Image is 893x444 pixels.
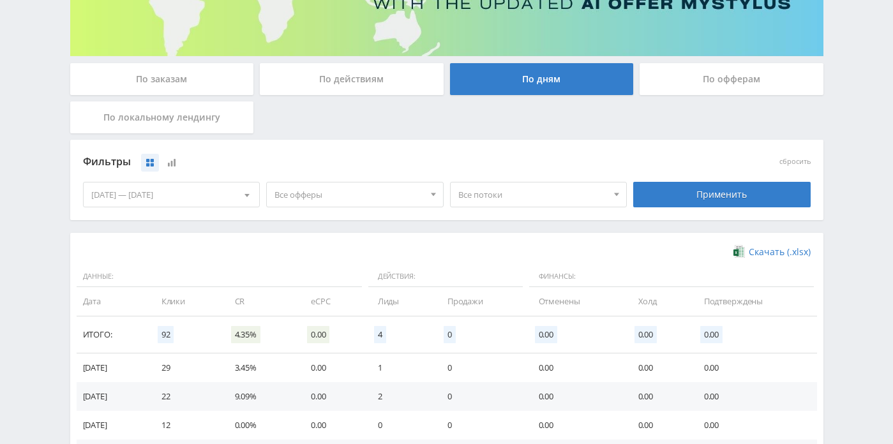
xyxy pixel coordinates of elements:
[435,382,526,411] td: 0
[526,382,626,411] td: 0.00
[435,353,526,382] td: 0
[77,411,149,440] td: [DATE]
[222,287,298,316] td: CR
[633,182,811,207] div: Применить
[365,287,435,316] td: Лиды
[626,353,691,382] td: 0.00
[435,411,526,440] td: 0
[70,63,254,95] div: По заказам
[733,245,744,258] img: xlsx
[368,266,523,288] span: Действия:
[749,247,811,257] span: Скачать (.xlsx)
[526,353,626,382] td: 0.00
[626,382,691,411] td: 0.00
[444,326,456,343] span: 0
[149,411,222,440] td: 12
[640,63,823,95] div: По офферам
[450,63,634,95] div: По дням
[222,382,298,411] td: 9.09%
[691,353,817,382] td: 0.00
[634,326,657,343] span: 0.00
[535,326,557,343] span: 0.00
[298,353,365,382] td: 0.00
[435,287,526,316] td: Продажи
[298,382,365,411] td: 0.00
[77,316,149,353] td: Итого:
[222,353,298,382] td: 3.45%
[526,411,626,440] td: 0.00
[307,326,329,343] span: 0.00
[626,411,691,440] td: 0.00
[458,182,608,207] span: Все потоки
[84,182,260,207] div: [DATE] — [DATE]
[77,382,149,411] td: [DATE]
[231,326,260,343] span: 4.35%
[77,287,149,316] td: Дата
[700,326,723,343] span: 0.00
[365,411,435,440] td: 0
[529,266,814,288] span: Финансы:
[149,353,222,382] td: 29
[77,266,362,288] span: Данные:
[158,326,174,343] span: 92
[779,158,811,166] button: сбросить
[691,382,817,411] td: 0.00
[374,326,386,343] span: 4
[626,287,691,316] td: Холд
[691,411,817,440] td: 0.00
[222,411,298,440] td: 0.00%
[298,287,365,316] td: eCPC
[149,382,222,411] td: 22
[298,411,365,440] td: 0.00
[83,152,627,172] div: Фильтры
[691,287,817,316] td: Подтверждены
[149,287,222,316] td: Клики
[77,353,149,382] td: [DATE]
[733,246,810,258] a: Скачать (.xlsx)
[526,287,626,316] td: Отменены
[70,101,254,133] div: По локальному лендингу
[260,63,444,95] div: По действиям
[365,353,435,382] td: 1
[274,182,424,207] span: Все офферы
[365,382,435,411] td: 2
